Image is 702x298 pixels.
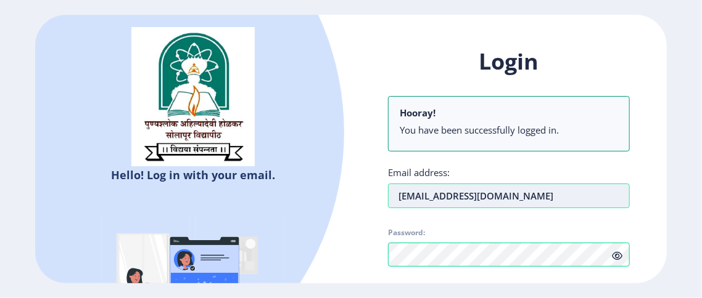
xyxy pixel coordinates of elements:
label: Password: [388,228,425,238]
li: You have been successfully logged in. [400,124,618,136]
label: Email address: [388,166,450,179]
h1: Login [388,47,630,76]
b: Hooray! [400,107,436,119]
img: sulogo.png [131,27,255,166]
input: Email address [388,183,630,208]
